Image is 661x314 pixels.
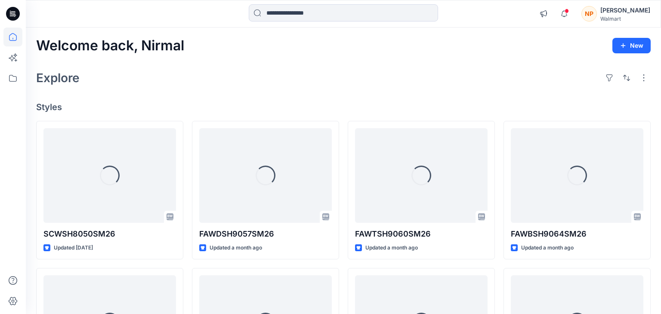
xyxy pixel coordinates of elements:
p: FAWBSH9064SM26 [511,228,643,240]
h2: Explore [36,71,80,85]
button: New [612,38,651,53]
p: Updated a month ago [365,243,418,252]
div: [PERSON_NAME] [600,5,650,15]
p: Updated a month ago [521,243,574,252]
p: Updated [DATE] [54,243,93,252]
p: FAWTSH9060SM26 [355,228,488,240]
div: Walmart [600,15,650,22]
p: Updated a month ago [210,243,262,252]
h4: Styles [36,102,651,112]
h2: Welcome back, Nirmal [36,38,184,54]
p: SCWSH8050SM26 [43,228,176,240]
div: NP [581,6,597,22]
p: FAWDSH9057SM26 [199,228,332,240]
